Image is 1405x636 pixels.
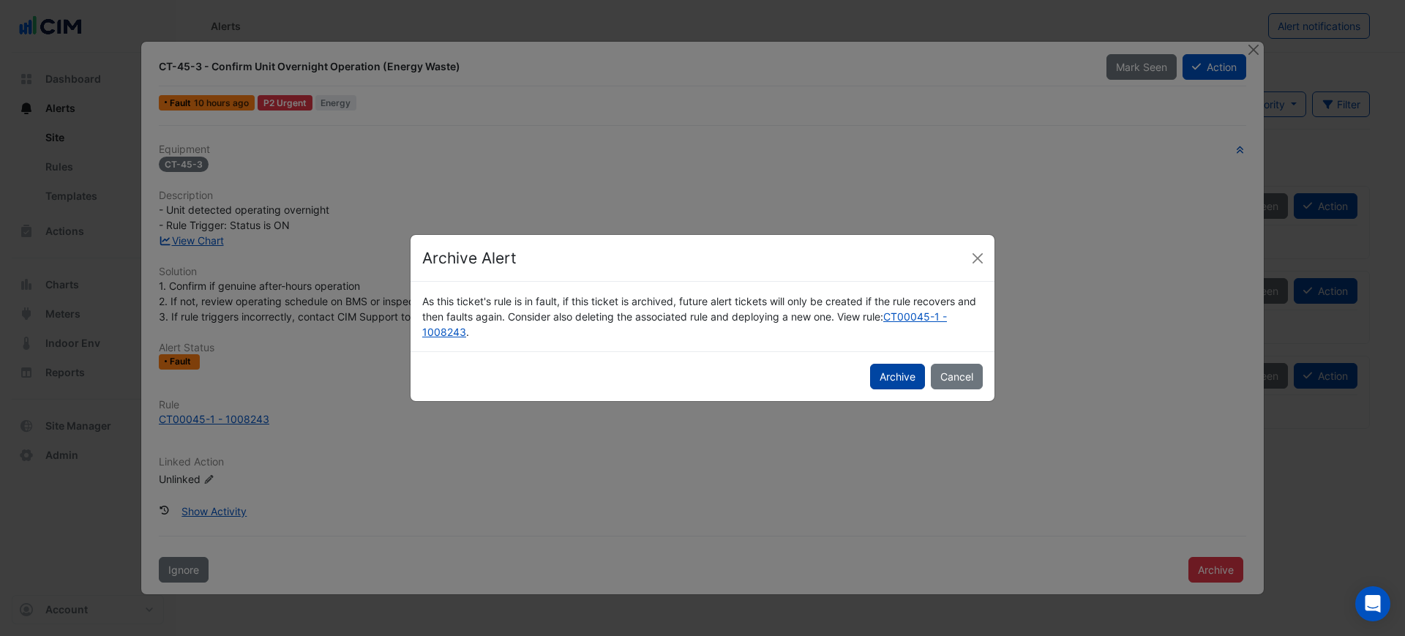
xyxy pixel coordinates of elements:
[967,247,989,269] button: Close
[411,282,994,351] div: As this ticket's rule is in fault, if this ticket is archived, future alert tickets will only be ...
[931,364,983,389] button: Cancel
[422,247,517,270] h4: Archive Alert
[1355,586,1390,621] div: Open Intercom Messenger
[870,364,925,389] button: Archive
